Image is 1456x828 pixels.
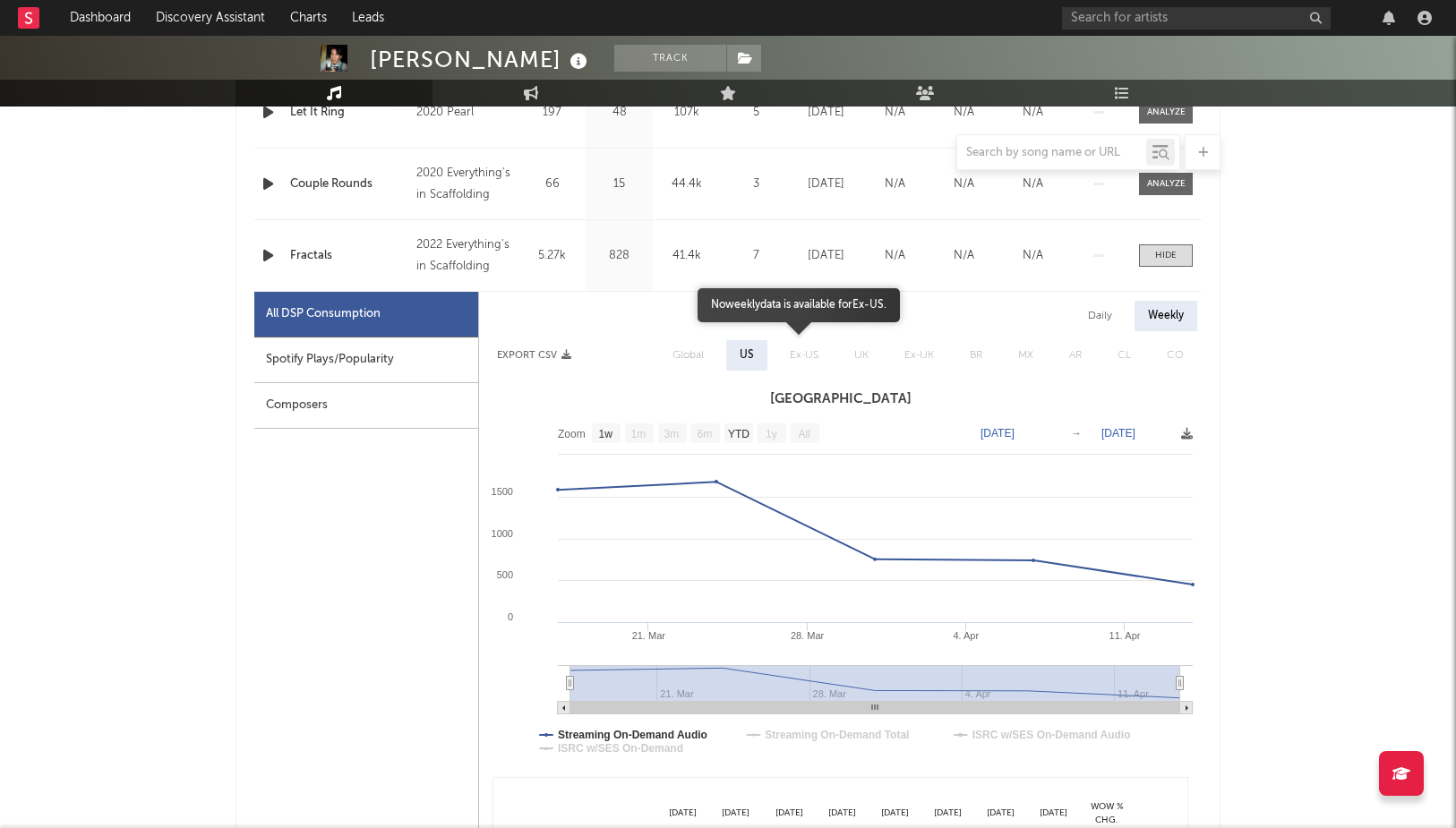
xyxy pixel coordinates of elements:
div: N/A [865,104,925,122]
button: Track [614,45,726,72]
text: 1000 [492,528,513,539]
text: 1m [631,428,647,440]
text: [DATE] [1101,427,1135,440]
div: 828 [590,247,648,265]
text: 1500 [492,486,513,497]
div: [DATE] [796,247,856,265]
div: 48 [590,104,648,122]
div: 107k [657,104,715,122]
text: 4. Apr [953,630,979,641]
text: Streaming On-Demand Total [765,729,909,741]
div: 5.27k [523,247,581,265]
div: [PERSON_NAME] [370,45,592,74]
div: [DATE] [816,807,869,820]
text: 500 [497,569,513,580]
a: Fractals [290,247,407,265]
text: 28. Mar [791,630,825,641]
text: Streaming On-Demand Audio [558,729,707,741]
div: [DATE] [974,807,1027,820]
text: 1w [599,428,613,440]
div: 2020 Everything's in Scaffolding [416,163,514,206]
div: 3 [724,175,787,193]
div: WoW % Chg. [1080,800,1134,826]
div: 197 [523,104,581,122]
div: Weekly [1135,301,1197,331]
text: 3m [664,428,680,440]
div: N/A [865,175,925,193]
div: N/A [1003,247,1063,265]
div: [DATE] [921,807,974,820]
h3: [GEOGRAPHIC_DATA] [479,388,1202,410]
div: 5 [724,104,787,122]
div: [DATE] [762,807,815,820]
text: 6m [698,428,713,440]
div: 15 [590,175,648,193]
div: Composers [254,383,478,429]
div: 66 [523,175,581,193]
div: N/A [934,175,994,193]
text: All [798,428,809,440]
div: All DSP Consumption [266,303,381,325]
text: → [1071,427,1082,440]
div: [DATE] [656,807,709,820]
div: [DATE] [1027,807,1080,820]
text: ISRC w/SES On-Demand [558,742,683,755]
text: YTD [728,428,749,440]
text: 21. Mar [632,630,666,641]
text: 0 [508,611,513,622]
div: [DATE] [709,807,762,820]
text: 11. Apr [1109,630,1141,641]
text: ISRC w/SES On-Demand Audio [972,729,1131,741]
div: [DATE] [796,104,856,122]
text: Zoom [558,428,586,440]
div: Daily [1075,301,1126,331]
text: 1y [766,428,777,440]
a: Couple Rounds [290,175,407,193]
div: N/A [934,247,994,265]
div: N/A [865,247,925,265]
div: 2022 Everything's in Scaffolding [416,235,514,277]
div: US [740,345,754,366]
div: 41.4k [657,247,715,265]
div: N/A [1003,175,1063,193]
div: All DSP Consumption [254,292,478,337]
div: 2020 Pearl [416,102,514,124]
div: N/A [934,104,994,122]
div: 44.4k [657,175,715,193]
text: [DATE] [981,427,1015,440]
div: Spotify Plays/Popularity [254,337,478,383]
button: Export CSV [497,350,571,361]
a: Let It Ring [290,104,407,122]
input: Search for artists [1062,7,1331,30]
div: N/A [1003,104,1063,122]
div: [DATE] [869,807,921,820]
input: Search by song name or URL [957,146,1146,160]
div: 7 [724,247,787,265]
div: [DATE] [796,175,856,193]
